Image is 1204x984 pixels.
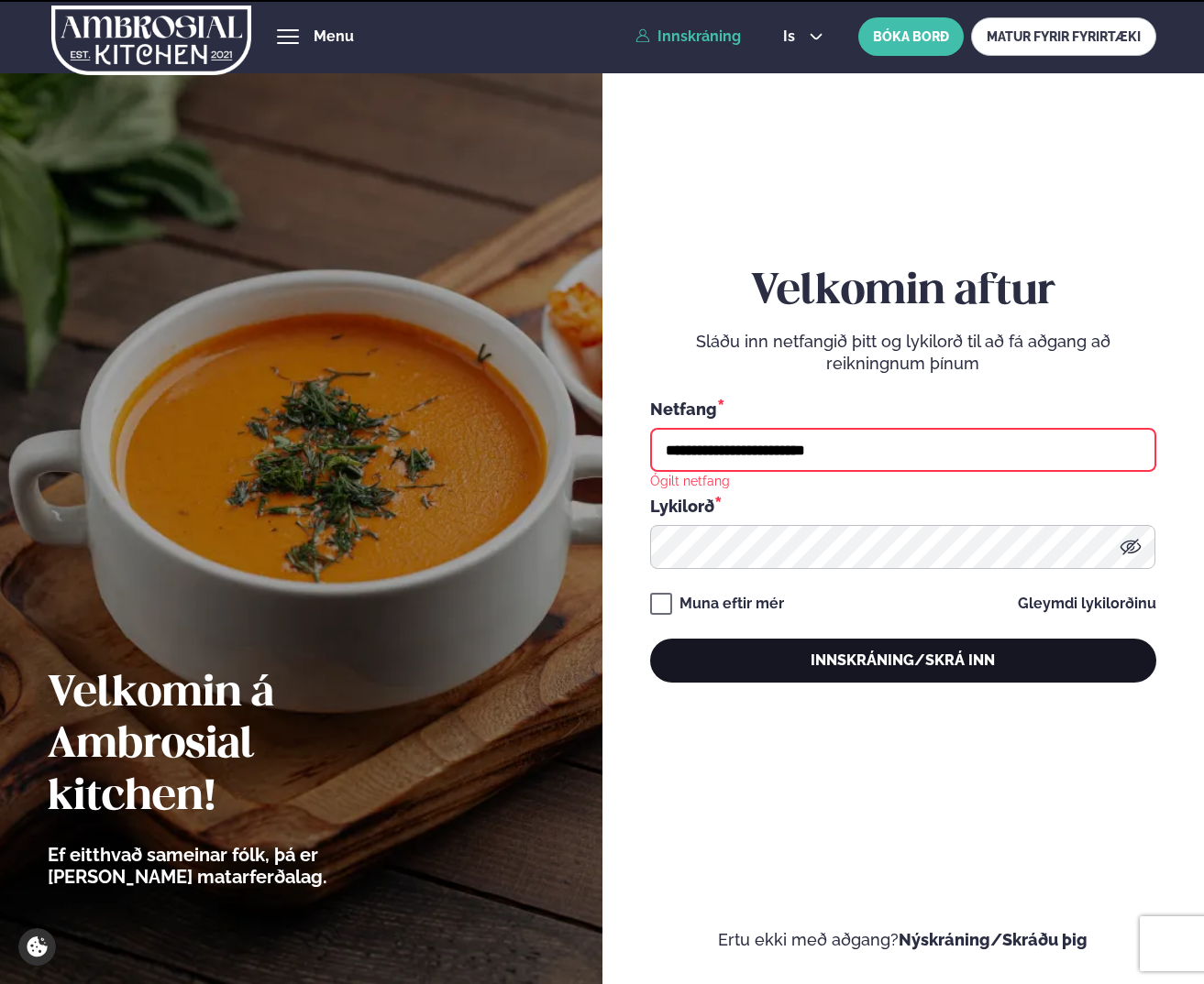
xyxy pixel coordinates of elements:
button: BÓKA BORÐ [858,17,964,56]
img: logo [51,3,250,78]
button: Innskráning/Skrá inn [650,639,1156,683]
p: Ef eitthvað sameinar fólk, þá er [PERSON_NAME] matarferðalag. [48,844,428,888]
span: is [783,29,801,44]
a: Cookie settings [18,928,56,966]
p: Sláðu inn netfangið þitt og lykilorð til að fá aðgang að reikningnum þínum [650,331,1156,375]
h2: Velkomin aftur [650,267,1156,318]
p: Ertu ekki með aðgang? [650,929,1156,951]
h2: Velkomin á Ambrosial kitchen! [48,669,428,823]
div: Lykilorð [650,494,1156,518]
a: MATUR FYRIR FYRIRTÆKI [971,17,1156,56]
div: Netfang [650,397,1156,421]
a: Nýskráning/Skráðu þig [899,930,1088,949]
a: Gleymdi lykilorðinu [1018,596,1156,611]
button: is [768,29,837,44]
a: Innskráning [635,28,741,45]
button: hamburger [277,26,299,48]
div: Ógilt netfang [650,472,730,488]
